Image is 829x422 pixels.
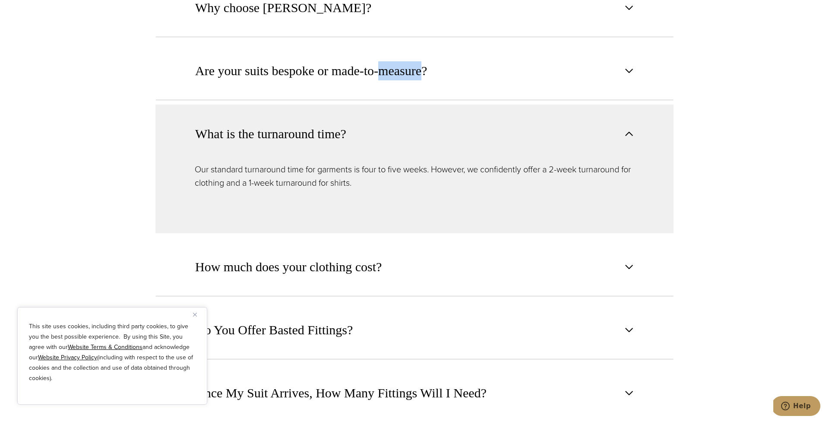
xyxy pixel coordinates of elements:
div: What is the turnaround time? [155,163,674,233]
a: Website Privacy Policy [38,353,97,362]
p: Our standard turnaround time for garments is four to five weeks. However, we confidently offer a ... [195,163,634,190]
span: What is the turnaround time? [195,124,346,143]
p: This site uses cookies, including third party cookies, to give you the best possible experience. ... [29,321,196,384]
span: Do You Offer Basted Fittings? [195,320,353,340]
span: How much does your clothing cost? [195,257,382,276]
a: Website Terms & Conditions [68,343,142,352]
button: Do You Offer Basted Fittings? [155,301,674,359]
button: What is the turnaround time? [155,105,674,163]
iframe: Opens a widget where you can chat to one of our agents [773,396,820,418]
button: Are your suits bespoke or made-to-measure? [155,41,674,100]
button: How much does your clothing cost? [155,238,674,296]
span: Once My Suit Arrives, How Many Fittings Will I Need? [195,384,487,403]
button: Close [193,309,203,320]
span: Are your suits bespoke or made-to-measure? [195,61,427,80]
img: Close [193,313,197,317]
